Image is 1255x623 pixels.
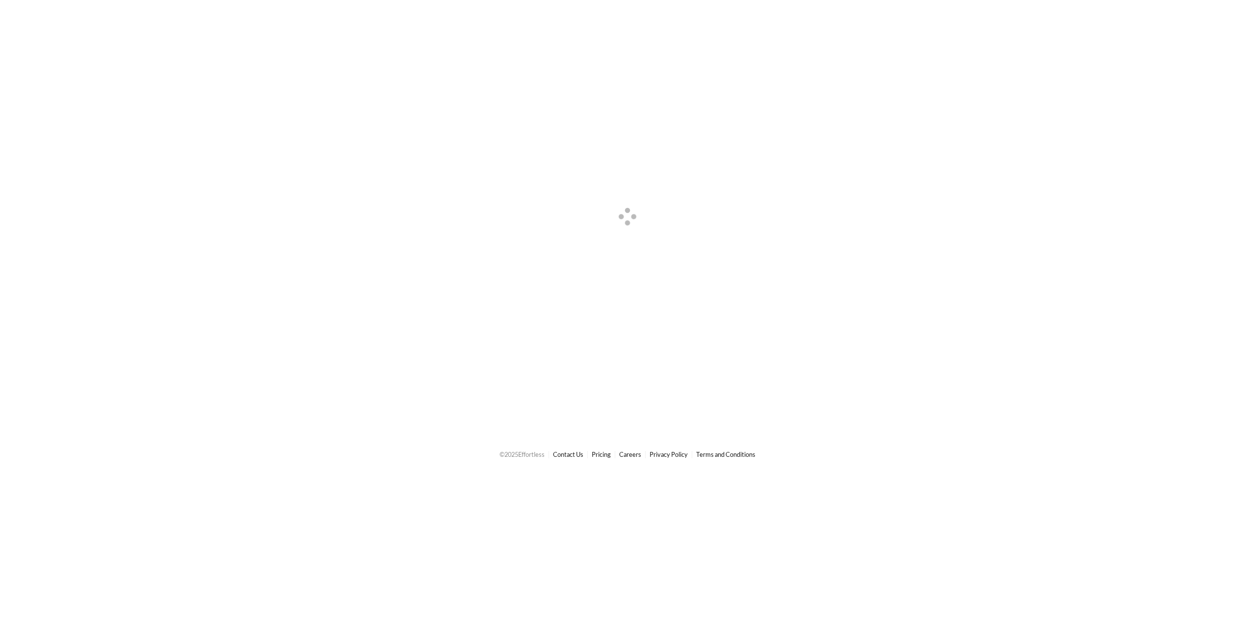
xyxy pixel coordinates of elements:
span: © 2025 Effortless [500,450,545,458]
a: Pricing [592,450,611,458]
a: Privacy Policy [650,450,688,458]
a: Contact Us [553,450,583,458]
a: Careers [619,450,641,458]
a: Terms and Conditions [696,450,755,458]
